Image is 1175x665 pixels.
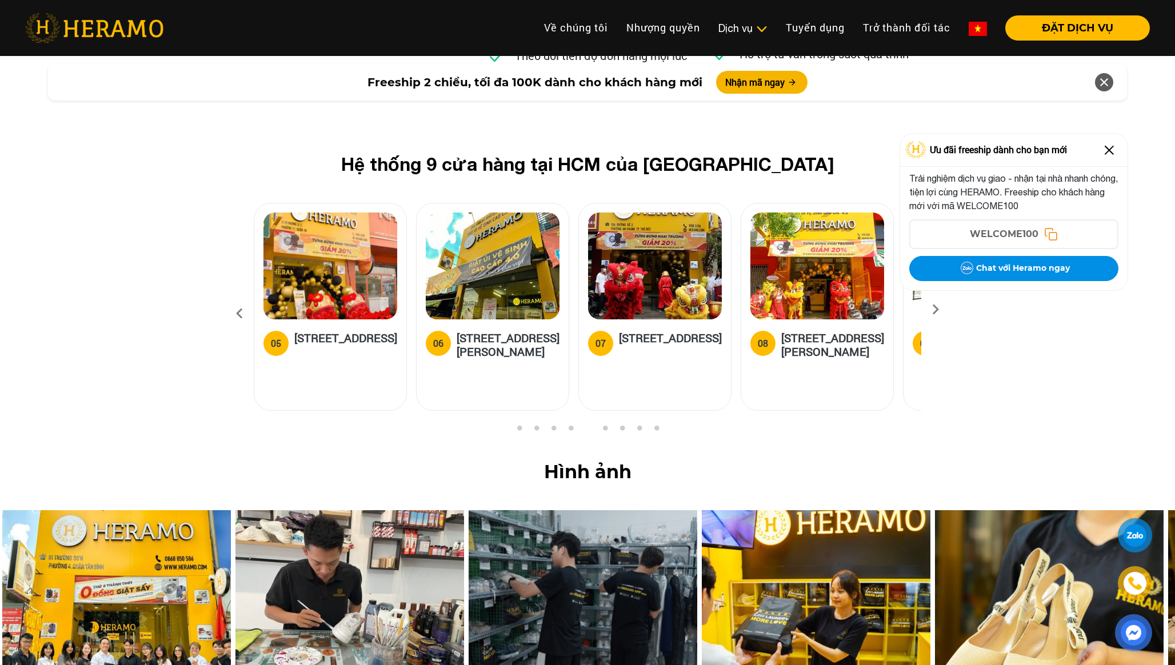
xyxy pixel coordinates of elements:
div: 08 [758,336,768,350]
span: Ưu đãi freeship dành cho bạn mới [930,143,1067,157]
a: ĐẶT DỊCH VỤ [996,23,1150,33]
img: Logo [905,141,927,158]
a: phone-icon [1120,568,1150,599]
button: 5 [582,425,593,436]
div: 06 [433,336,443,350]
p: Trải nghiệm dịch vụ giao - nhận tại nhà nhanh chóng, tiện lợi cùng HERAMO. Freeship cho khách hàn... [909,171,1118,213]
img: heramo-179b-duong-3-thang-2-phuong-11-quan-10 [263,213,397,319]
div: 09 [920,336,930,350]
img: subToggleIcon [756,23,768,35]
div: 07 [596,336,606,350]
button: Chat với Heramo ngay [909,256,1118,281]
h5: [STREET_ADDRESS][PERSON_NAME] [457,331,559,358]
img: Close [1100,141,1118,159]
button: Nhận mã ngay [716,71,808,94]
a: Trở thành đối tác [854,15,960,40]
button: 4 [565,425,576,436]
img: heramo-logo.png [25,13,163,43]
span: WELCOME100 [970,227,1038,241]
button: 3 [547,425,559,436]
img: checked.svg [487,47,506,65]
img: Zalo [958,259,976,278]
button: 7 [616,425,628,436]
button: 1 [513,425,525,436]
button: 6 [599,425,610,436]
h5: [STREET_ADDRESS][PERSON_NAME] [781,331,884,358]
div: Dịch vụ [718,21,768,36]
div: 05 [271,336,281,350]
button: ĐẶT DỊCH VỤ [1005,15,1150,41]
a: Tuyển dụng [777,15,854,40]
img: heramo-15a-duong-so-2-phuong-an-khanh-thu-duc [588,213,722,319]
a: Nhượng quyền [617,15,709,40]
h5: [STREET_ADDRESS] [294,331,397,354]
button: 2 [530,425,542,436]
img: heramo-314-le-van-viet-phuong-tang-nhon-phu-b-quan-9 [426,213,559,319]
span: Freeship 2 chiều, tối đa 100K dành cho khách hàng mới [367,74,702,91]
h5: [STREET_ADDRESS] [619,331,722,354]
img: vn-flag.png [969,22,987,36]
img: heramo-398-duong-hoang-dieu-phuong-2-quan-4 [750,213,884,319]
button: 9 [650,425,662,436]
h2: Hệ thống 9 cửa hàng tại HCM của [GEOGRAPHIC_DATA] [272,153,903,175]
img: phone-icon [1128,576,1142,590]
button: 8 [633,425,645,436]
a: Về chúng tôi [535,15,617,40]
h2: Hình ảnh [18,461,1157,483]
